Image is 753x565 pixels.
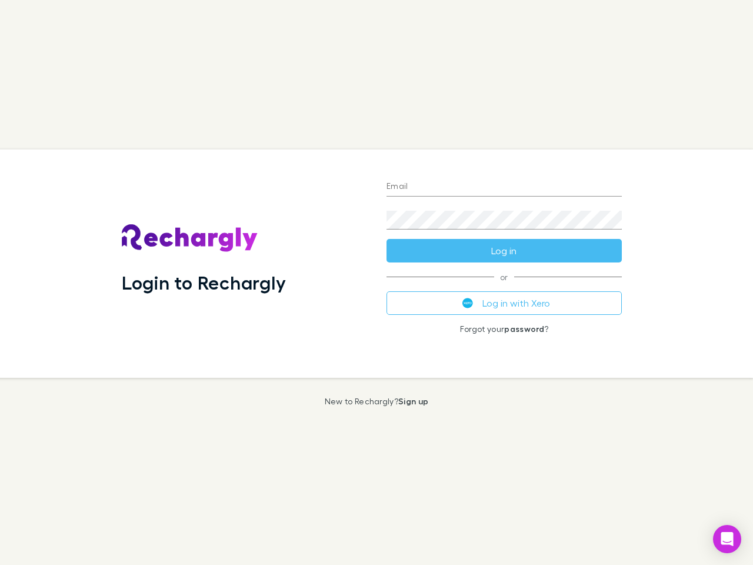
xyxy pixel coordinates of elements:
a: Sign up [398,396,428,406]
h1: Login to Rechargly [122,271,286,294]
div: Open Intercom Messenger [713,525,741,553]
button: Log in with Xero [387,291,622,315]
a: password [504,324,544,334]
button: Log in [387,239,622,262]
p: New to Rechargly? [325,397,429,406]
p: Forgot your ? [387,324,622,334]
img: Rechargly's Logo [122,224,258,252]
span: or [387,277,622,277]
img: Xero's logo [462,298,473,308]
